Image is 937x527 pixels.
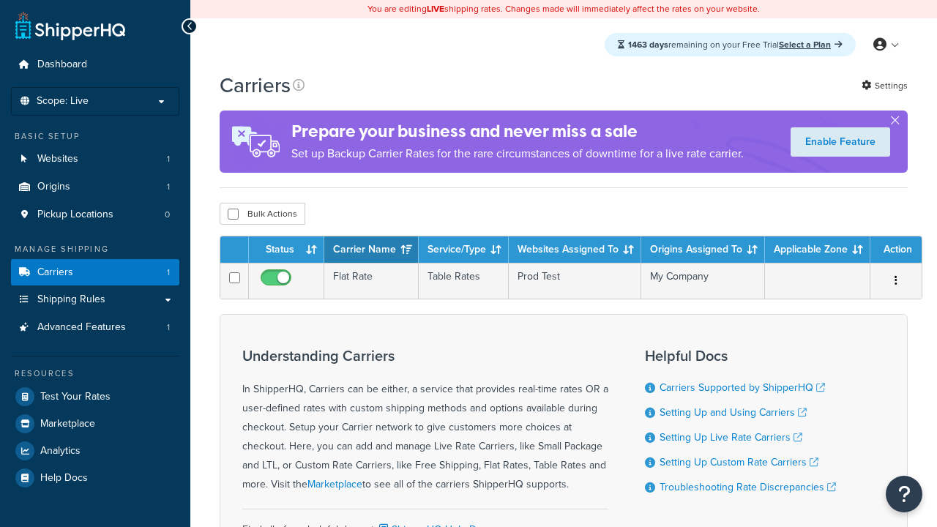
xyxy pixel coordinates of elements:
[220,111,291,173] img: ad-rules-rateshop-fe6ec290ccb7230408bd80ed9643f0289d75e0ffd9eb532fc0e269fcd187b520.png
[427,2,444,15] b: LIVE
[11,465,179,491] a: Help Docs
[167,153,170,165] span: 1
[660,455,818,470] a: Setting Up Custom Rate Carriers
[660,479,836,495] a: Troubleshooting Rate Discrepancies
[862,75,908,96] a: Settings
[291,119,744,143] h4: Prepare your business and never miss a sale
[220,71,291,100] h1: Carriers
[11,201,179,228] li: Pickup Locations
[11,243,179,255] div: Manage Shipping
[11,51,179,78] a: Dashboard
[11,384,179,410] a: Test Your Rates
[11,438,179,464] a: Analytics
[779,38,843,51] a: Select a Plan
[37,95,89,108] span: Scope: Live
[11,201,179,228] a: Pickup Locations 0
[11,146,179,173] li: Websites
[605,33,856,56] div: remaining on your Free Trial
[37,266,73,279] span: Carriers
[11,411,179,437] a: Marketplace
[791,127,890,157] a: Enable Feature
[37,181,70,193] span: Origins
[324,236,419,263] th: Carrier Name: activate to sort column ascending
[628,38,668,51] strong: 1463 days
[37,153,78,165] span: Websites
[220,203,305,225] button: Bulk Actions
[37,294,105,306] span: Shipping Rules
[870,236,922,263] th: Action
[11,314,179,341] a: Advanced Features 1
[40,418,95,430] span: Marketplace
[11,173,179,201] li: Origins
[419,236,509,263] th: Service/Type: activate to sort column ascending
[641,236,765,263] th: Origins Assigned To: activate to sort column ascending
[37,321,126,334] span: Advanced Features
[40,445,81,457] span: Analytics
[15,11,125,40] a: ShipperHQ Home
[291,143,744,164] p: Set up Backup Carrier Rates for the rare circumstances of downtime for a live rate carrier.
[40,472,88,485] span: Help Docs
[11,259,179,286] a: Carriers 1
[660,430,802,445] a: Setting Up Live Rate Carriers
[886,476,922,512] button: Open Resource Center
[11,314,179,341] li: Advanced Features
[307,476,362,492] a: Marketplace
[167,321,170,334] span: 1
[645,348,836,364] h3: Helpful Docs
[249,236,324,263] th: Status: activate to sort column ascending
[167,181,170,193] span: 1
[167,266,170,279] span: 1
[37,209,113,221] span: Pickup Locations
[509,236,641,263] th: Websites Assigned To: activate to sort column ascending
[165,209,170,221] span: 0
[242,348,608,494] div: In ShipperHQ, Carriers can be either, a service that provides real-time rates OR a user-defined r...
[11,367,179,380] div: Resources
[242,348,608,364] h3: Understanding Carriers
[765,236,870,263] th: Applicable Zone: activate to sort column ascending
[40,391,111,403] span: Test Your Rates
[324,263,419,299] td: Flat Rate
[509,263,641,299] td: Prod Test
[641,263,765,299] td: My Company
[660,380,825,395] a: Carriers Supported by ShipperHQ
[11,286,179,313] a: Shipping Rules
[11,173,179,201] a: Origins 1
[419,263,509,299] td: Table Rates
[37,59,87,71] span: Dashboard
[11,259,179,286] li: Carriers
[660,405,807,420] a: Setting Up and Using Carriers
[11,130,179,143] div: Basic Setup
[11,146,179,173] a: Websites 1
